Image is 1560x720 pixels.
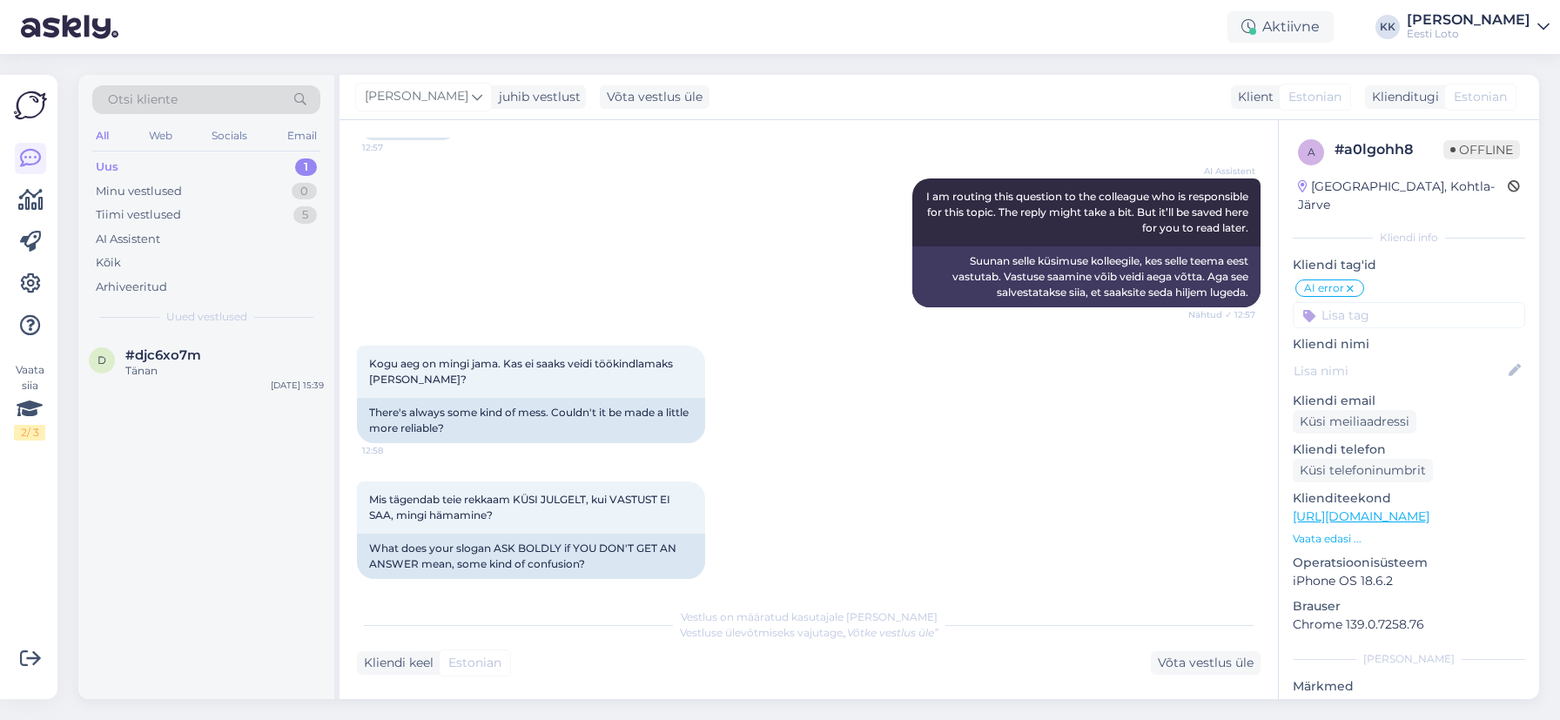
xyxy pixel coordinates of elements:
[14,362,45,441] div: Vaata siia
[96,183,182,200] div: Minu vestlused
[292,183,317,200] div: 0
[362,141,427,154] span: 12:57
[97,353,106,367] span: d
[14,89,47,122] img: Askly Logo
[912,246,1261,307] div: Suunan selle küsimuse kolleegile, kes selle teema eest vastutab. Vastuse saamine võib veidi aega ...
[1365,88,1439,106] div: Klienditugi
[1293,410,1416,434] div: Küsi meiliaadressi
[1293,597,1525,616] p: Brauser
[1304,283,1344,293] span: AI error
[92,124,112,147] div: All
[1454,88,1507,106] span: Estonian
[1293,256,1525,274] p: Kliendi tag'id
[1298,178,1508,214] div: [GEOGRAPHIC_DATA], Kohtla-Järve
[1375,15,1400,39] div: KK
[284,124,320,147] div: Email
[1293,651,1525,667] div: [PERSON_NAME]
[357,398,705,443] div: There's always some kind of mess. Couldn't it be made a little more reliable?
[1293,508,1429,524] a: [URL][DOMAIN_NAME]
[145,124,176,147] div: Web
[125,347,201,363] span: #djc6xo7m
[1293,335,1525,353] p: Kliendi nimi
[208,124,251,147] div: Socials
[1293,302,1525,328] input: Lisa tag
[125,363,324,379] div: Tänan
[369,357,676,386] span: Kogu aeg on mingi jama. Kas ei saaks veidi töökindlamaks [PERSON_NAME]?
[1231,88,1274,106] div: Klient
[448,654,501,672] span: Estonian
[14,425,45,441] div: 2 / 3
[96,158,118,176] div: Uus
[96,206,181,224] div: Tiimi vestlused
[295,158,317,176] div: 1
[369,493,673,521] span: Mis tägendab teie rekkaam KÜSI JULGELT, kui VASTUST EI SAA, mingi hämamine?
[96,254,121,272] div: Kõik
[1407,13,1530,27] div: [PERSON_NAME]
[492,88,581,106] div: juhib vestlust
[1293,459,1433,482] div: Küsi telefoninumbrit
[1227,11,1334,43] div: Aktiivne
[96,279,167,296] div: Arhiveeritud
[362,580,427,593] span: 13:00
[1190,165,1255,178] span: AI Assistent
[166,309,247,325] span: Uued vestlused
[1151,651,1261,675] div: Võta vestlus üle
[293,206,317,224] div: 5
[1188,308,1255,321] span: Nähtud ✓ 12:57
[843,626,938,639] i: „Võtke vestlus üle”
[1293,572,1525,590] p: iPhone OS 18.6.2
[1293,230,1525,246] div: Kliendi info
[1407,27,1530,41] div: Eesti Loto
[362,444,427,457] span: 12:58
[1293,616,1525,634] p: Chrome 139.0.7258.76
[1293,392,1525,410] p: Kliendi email
[357,534,705,579] div: What does your slogan ASK BOLDLY if YOU DON'T GET AN ANSWER mean, some kind of confusion?
[1293,489,1525,508] p: Klienditeekond
[365,87,468,106] span: [PERSON_NAME]
[1293,441,1525,459] p: Kliendi telefon
[1308,145,1315,158] span: a
[357,654,434,672] div: Kliendi keel
[1443,140,1520,159] span: Offline
[681,610,938,623] span: Vestlus on määratud kasutajale [PERSON_NAME]
[600,85,709,109] div: Võta vestlus üle
[108,91,178,109] span: Otsi kliente
[1288,88,1341,106] span: Estonian
[96,231,160,248] div: AI Assistent
[1407,13,1550,41] a: [PERSON_NAME]Eesti Loto
[1294,361,1505,380] input: Lisa nimi
[271,379,324,392] div: [DATE] 15:39
[926,190,1251,234] span: I am routing this question to the colleague who is responsible for this topic. The reply might ta...
[1293,531,1525,547] p: Vaata edasi ...
[680,626,938,639] span: Vestluse ülevõtmiseks vajutage
[1335,139,1443,160] div: # a0lgohh8
[1293,554,1525,572] p: Operatsioonisüsteem
[1293,677,1525,696] p: Märkmed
